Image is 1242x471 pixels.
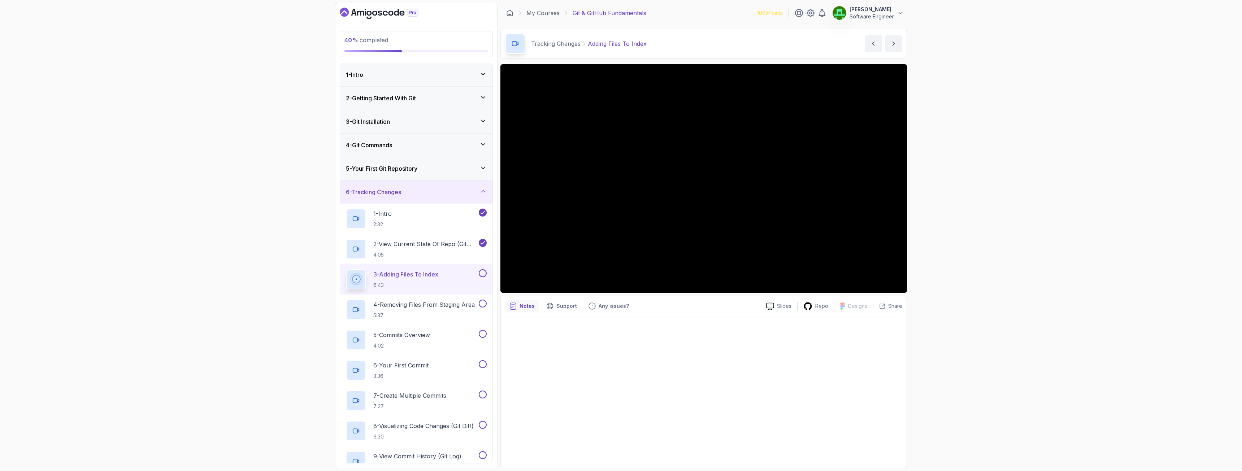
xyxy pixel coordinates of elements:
h3: 3 - Git Installation [346,117,390,126]
p: Notes [520,302,535,310]
h3: 6 - Tracking Changes [346,188,401,196]
p: Software Engineer [850,13,894,20]
p: 7:27 [373,403,446,410]
button: 3-Git Installation [340,110,492,133]
button: 3-Adding Files To Index6:43 [346,269,487,289]
p: 6:43 [373,282,438,289]
button: 4-Removing Files From Staging Area5:37 [346,300,487,320]
p: 3:36 [373,372,429,380]
p: 3 - Adding Files To Index [373,270,438,279]
button: 1-Intro [340,63,492,86]
p: Tracking Changes [531,39,581,48]
button: user profile image[PERSON_NAME]Software Engineer [832,6,904,20]
button: 5-Your First Git Repository [340,157,492,180]
button: 2-Getting Started With Git [340,87,492,110]
p: 6:30 [373,433,474,440]
p: 5 - Commits Overview [373,331,430,339]
button: 8-Visualizing Code Changes (Git Diff)6:30 [346,421,487,441]
p: Any issues? [599,302,629,310]
p: 4:02 [373,342,430,349]
button: 1-Intro2:32 [346,209,487,229]
iframe: chat widget [1197,426,1242,460]
p: 4 - Removing Files From Staging Area [373,300,475,309]
button: 7-Create Multiple Commits7:27 [346,391,487,411]
button: 2-View Current State Of Repo (Git Status)4:05 [346,239,487,259]
p: 9 - View Commit History (Git Log) [373,452,461,461]
iframe: 3 - Adding files to index (git add) [500,64,907,293]
button: 5-Commits Overview4:02 [346,330,487,350]
a: Repo [798,302,834,311]
p: 7 - Create Multiple Commits [373,391,446,400]
button: 6-Tracking Changes [340,180,492,204]
h3: 4 - Git Commands [346,141,392,149]
span: completed [344,36,388,44]
button: notes button [505,300,539,312]
button: Feedback button [584,300,633,312]
p: [PERSON_NAME] [850,6,894,13]
p: 6 - Your First Commit [373,361,429,370]
p: 2 - View Current State Of Repo (Git Status) [373,240,477,248]
p: 8 - Visualizing Code Changes (Git Diff) [373,422,474,430]
p: Git & GitHub Fundamentals [573,9,646,17]
p: 4:05 [373,251,477,258]
p: Support [556,302,577,310]
button: Support button [542,300,581,312]
p: Adding Files To Index [588,39,647,48]
a: Dashboard [506,9,513,17]
h3: 1 - Intro [346,70,363,79]
h3: 5 - Your First Git Repository [346,164,417,173]
h3: 2 - Getting Started With Git [346,94,416,103]
a: My Courses [526,9,560,17]
a: Slides [760,302,797,310]
button: Share [873,302,902,310]
p: 5:37 [373,312,475,319]
a: Dashboard [340,8,435,19]
p: Repo [815,302,828,310]
span: 40 % [344,36,358,44]
button: 4-Git Commands [340,134,492,157]
button: next content [885,35,902,52]
p: Designs [848,302,867,310]
p: Share [888,302,902,310]
p: 2:32 [373,221,392,228]
img: user profile image [833,6,846,20]
p: Slides [777,302,791,310]
button: previous content [865,35,882,52]
p: 1 - Intro [373,209,392,218]
button: 6-Your First Commit3:36 [346,360,487,380]
p: 1005 Points [757,9,783,17]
